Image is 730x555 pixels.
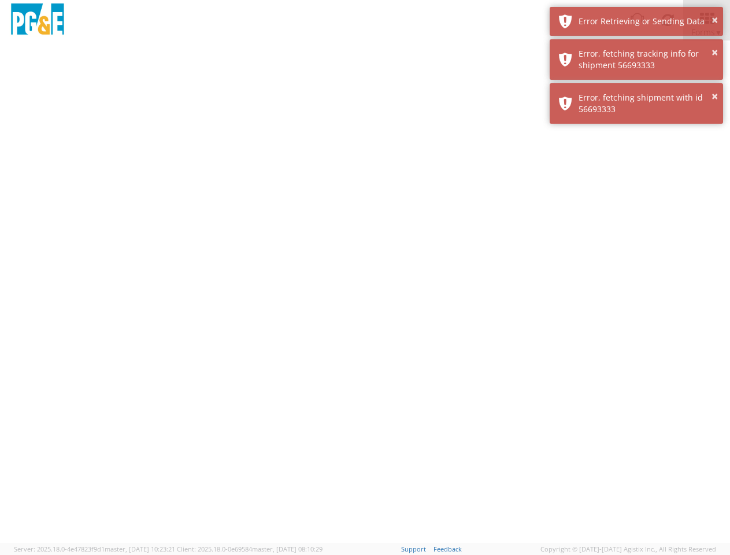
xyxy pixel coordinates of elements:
span: Copyright © [DATE]-[DATE] Agistix Inc., All Rights Reserved [540,545,716,554]
div: Error, fetching shipment with id 56693333 [579,92,714,115]
a: Feedback [433,545,462,553]
button: × [712,45,718,61]
div: Error Retrieving or Sending Data [579,16,714,27]
span: master, [DATE] 08:10:29 [252,545,323,553]
span: Server: 2025.18.0-4e47823f9d1 [14,545,175,553]
button: × [712,12,718,29]
div: Error, fetching tracking info for shipment 56693333 [579,48,714,71]
img: pge-logo-06675f144f4cfa6a6814.png [9,3,66,38]
span: Client: 2025.18.0-0e69584 [177,545,323,553]
span: master, [DATE] 10:23:21 [105,545,175,553]
button: × [712,88,718,105]
a: Support [401,545,426,553]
